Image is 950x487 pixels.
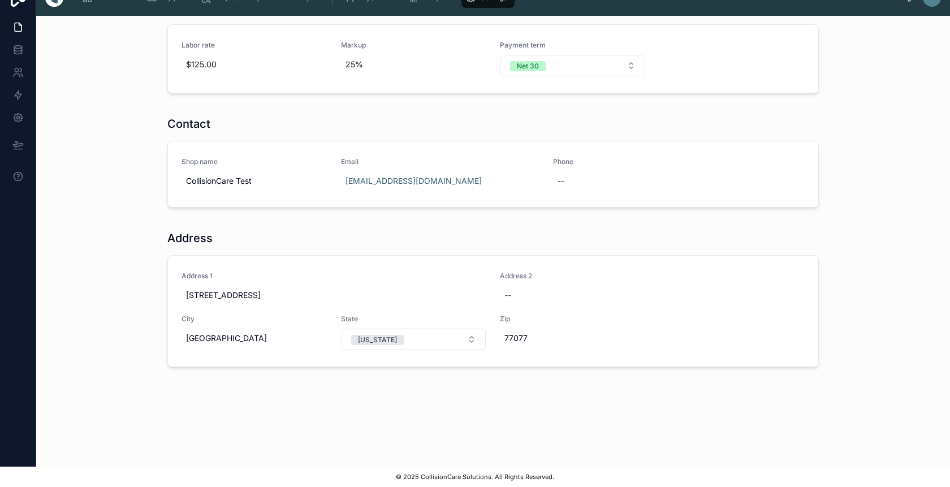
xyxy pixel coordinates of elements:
div: -- [558,175,564,187]
span: Address 1 [182,271,486,281]
span: 77077 [504,333,641,344]
button: Select Button [500,55,645,76]
span: $125.00 [186,59,323,70]
span: Labor rate [182,41,327,50]
span: City [182,314,327,324]
span: Markup [341,41,487,50]
h1: Contact [167,116,210,132]
span: Phone [553,157,699,166]
span: Shop name [182,157,327,166]
div: -- [504,290,511,301]
span: Email [341,157,539,166]
span: 25% [346,59,482,70]
div: Net 30 [517,61,539,71]
a: [EMAIL_ADDRESS][DOMAIN_NAME] [346,175,482,187]
span: [GEOGRAPHIC_DATA] [186,333,323,344]
span: State [341,314,487,324]
button: Select Button [342,329,486,350]
h1: Address [167,230,213,246]
span: Zip [500,314,646,324]
div: [US_STATE] [358,335,397,345]
span: [STREET_ADDRESS] [186,290,482,301]
span: CollisionCare Test [186,175,323,187]
span: Payment term [500,41,646,50]
span: Address 2 [500,271,805,281]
